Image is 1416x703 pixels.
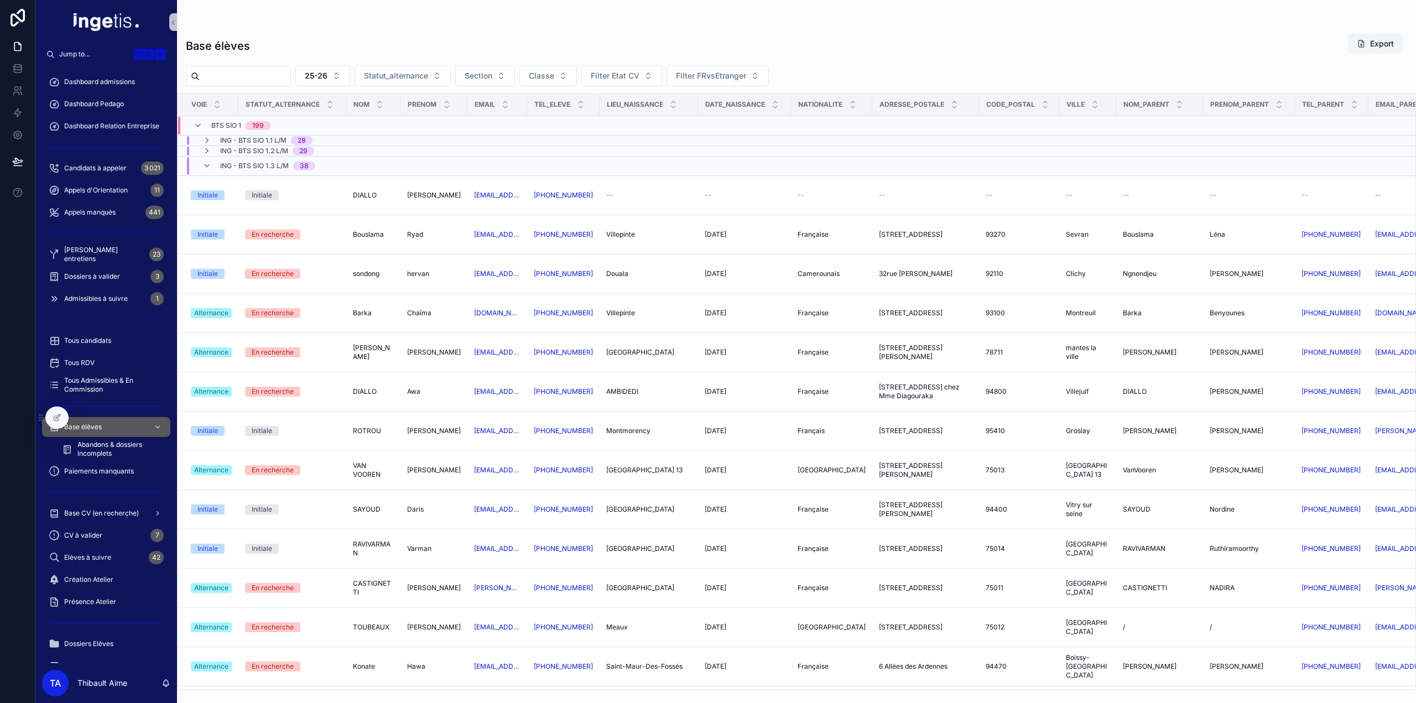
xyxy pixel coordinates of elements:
[1066,387,1110,396] a: Villejuif
[534,269,593,278] a: [PHONE_NUMBER]
[798,230,829,239] span: Française
[252,230,294,239] div: En recherche
[252,308,294,318] div: En recherche
[407,348,461,357] span: [PERSON_NAME]
[245,426,340,436] a: Initiale
[407,387,461,396] a: Awa
[1123,191,1196,200] a: --
[1123,269,1157,278] span: Ngnendjeu
[353,309,372,317] span: Barka
[407,230,423,239] span: Ryad
[606,426,691,435] a: Montmorency
[676,70,746,81] span: Filter FRvsEtranger
[1066,309,1110,317] a: Montreuil
[1210,426,1263,435] span: [PERSON_NAME]
[606,191,613,200] span: --
[606,426,650,435] span: Montmorency
[606,387,638,396] span: AMBIDEDI
[986,191,1053,200] a: --
[191,387,232,397] a: Alternance
[474,466,520,475] a: [EMAIL_ADDRESS][DOMAIN_NAME]
[798,387,866,396] a: Française
[986,387,1007,396] span: 94800
[986,348,1053,357] a: 78711
[798,387,829,396] span: Française
[197,230,218,239] div: Initiale
[149,248,164,261] div: 23
[1302,348,1361,357] a: [PHONE_NUMBER]
[42,180,170,200] a: Appels d'Orientation11
[42,353,170,373] a: Tous RDV
[474,426,520,435] a: [EMAIL_ADDRESS][DOMAIN_NAME]
[191,465,232,475] a: Alternance
[42,202,170,222] a: Appels manqués441
[407,387,420,396] span: Awa
[474,269,520,278] a: [EMAIL_ADDRESS][DOMAIN_NAME]
[879,309,943,317] span: [STREET_ADDRESS]
[245,230,340,239] a: En recherche
[407,230,461,239] a: Ryad
[879,191,886,200] span: --
[245,308,340,318] a: En recherche
[42,116,170,136] a: Dashboard Relation Entreprise
[1123,269,1196,278] a: Ngnendjeu
[798,426,825,435] span: Français
[150,270,164,283] div: 3
[879,426,972,435] a: [STREET_ADDRESS]
[353,461,394,479] a: VAN VOOREN
[455,65,515,86] button: Select Button
[529,70,554,81] span: Classe
[879,383,972,400] a: [STREET_ADDRESS] chez Mme Diagouraka
[1066,230,1110,239] a: Sevran
[798,309,866,317] a: Française
[1375,191,1382,200] span: --
[606,309,691,317] a: Villepinte
[252,465,294,475] div: En recherche
[879,309,972,317] a: [STREET_ADDRESS]
[1066,309,1096,317] span: Montreuil
[474,309,520,317] a: [DOMAIN_NAME][EMAIL_ADDRESS][DOMAIN_NAME]
[150,292,164,305] div: 1
[407,466,461,475] a: [PERSON_NAME]
[407,309,461,317] a: Chaïma
[1302,269,1361,278] a: [PHONE_NUMBER]
[353,387,394,396] a: DIALLO
[35,64,177,663] div: scrollable content
[606,348,691,357] a: [GEOGRAPHIC_DATA]
[252,347,294,357] div: En recherche
[1210,387,1263,396] span: [PERSON_NAME]
[1210,426,1288,435] a: [PERSON_NAME]
[191,230,232,239] a: Initiale
[519,65,577,86] button: Select Button
[1302,230,1361,239] a: [PHONE_NUMBER]
[141,162,164,175] div: 3 021
[64,336,111,345] span: Tous candidats
[606,269,628,278] span: Douala
[1210,309,1288,317] a: Benyounes
[64,208,116,217] span: Appels manqués
[606,269,691,278] a: Douala
[986,426,1005,435] span: 95410
[353,343,394,361] span: [PERSON_NAME]
[798,191,866,200] a: --
[220,162,289,170] span: ING - BTS SIO 1.3 L/M
[194,387,228,397] div: Alternance
[534,191,593,200] a: [PHONE_NUMBER]
[474,191,520,200] a: [EMAIL_ADDRESS][DOMAIN_NAME]
[534,309,593,317] a: [PHONE_NUMBER]
[74,13,139,31] img: App logo
[1210,230,1225,239] span: Léna
[1302,230,1362,239] a: [PHONE_NUMBER]
[353,387,377,396] span: DIALLO
[879,343,972,361] span: [STREET_ADDRESS][PERSON_NAME]
[1302,309,1362,317] a: [PHONE_NUMBER]
[705,191,784,200] a: --
[1302,269,1362,278] a: [PHONE_NUMBER]
[1210,191,1216,200] span: --
[606,230,635,239] span: Villepinte
[534,426,593,435] a: [PHONE_NUMBER]
[77,440,159,458] span: Abandons & dossiers incomplets
[364,70,428,81] span: Statut_alternance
